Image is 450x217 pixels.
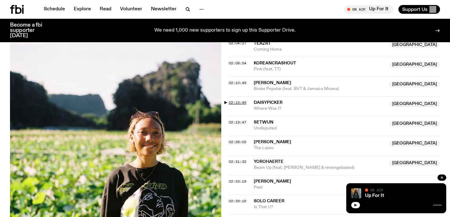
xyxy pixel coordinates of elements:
span: 02:10:49 [229,80,246,85]
span: 02:31:32 [229,159,246,164]
button: 02:08:54 [229,62,246,65]
p: We need 1,000 new supporters to sign up this Supporter Drive. [154,28,296,33]
span: [GEOGRAPHIC_DATA] [389,62,440,68]
button: 02:33:19 [229,180,246,183]
span: Yorohaerte [254,159,283,164]
span: [GEOGRAPHIC_DATA] [389,42,440,48]
button: On AirUp For It [344,5,393,14]
button: 02:19:47 [229,121,246,124]
span: koreancrashout [254,61,296,65]
span: Beam Up (feat. [PERSON_NAME] & revengebased) [254,165,385,171]
span: 02:19:47 [229,120,246,125]
button: 02:15:45 [229,101,246,104]
span: [PERSON_NAME] [254,179,291,184]
a: Schedule [40,5,69,14]
span: 02:33:19 [229,179,246,184]
button: Support Us [398,5,440,14]
span: Broke Popstar (feat. BVT & Jamaica Moana) [254,86,385,92]
button: 02:39:16 [229,199,246,203]
span: Solo Career [254,199,284,203]
a: Read [96,5,115,14]
a: Explore [70,5,95,14]
span: Where Was I? [254,106,385,112]
button: 02:31:32 [229,160,246,164]
span: 02:28:02 [229,139,246,144]
span: Setwun [254,120,273,124]
span: The Lasso [254,145,385,151]
span: 02:39:16 [229,199,246,204]
span: Is That U? [254,204,385,210]
span: Support Us [402,7,427,12]
span: Peel [254,184,440,190]
span: 02:08:54 [229,61,246,66]
span: [GEOGRAPHIC_DATA] [389,140,440,147]
span: [PERSON_NAME] [254,81,291,85]
span: Daisypicker [254,100,282,105]
span: 02:15:45 [229,100,246,105]
span: On Air [370,188,383,192]
button: 02:10:49 [229,81,246,85]
h3: Become a fbi supporter [DATE] [10,23,50,38]
button: 02:28:02 [229,140,246,144]
span: [GEOGRAPHIC_DATA] [389,101,440,107]
span: Coming Home [254,47,385,53]
span: Undisputed [254,125,385,131]
a: Newsletter [147,5,180,14]
span: Teazrt [254,41,271,46]
span: 02:04:27 [229,41,246,46]
span: [GEOGRAPHIC_DATA] [389,81,440,88]
a: Volunteer [116,5,146,14]
span: [GEOGRAPHIC_DATA] [389,121,440,127]
img: Ify - a Brown Skin girl with black braided twists, looking up to the side with her tongue stickin... [351,188,361,198]
span: [PERSON_NAME] [254,140,291,144]
span: [GEOGRAPHIC_DATA] [389,160,440,166]
button: 02:04:27 [229,42,246,45]
a: Up For It [365,193,384,198]
span: Pink (feat. TT) [254,66,385,72]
